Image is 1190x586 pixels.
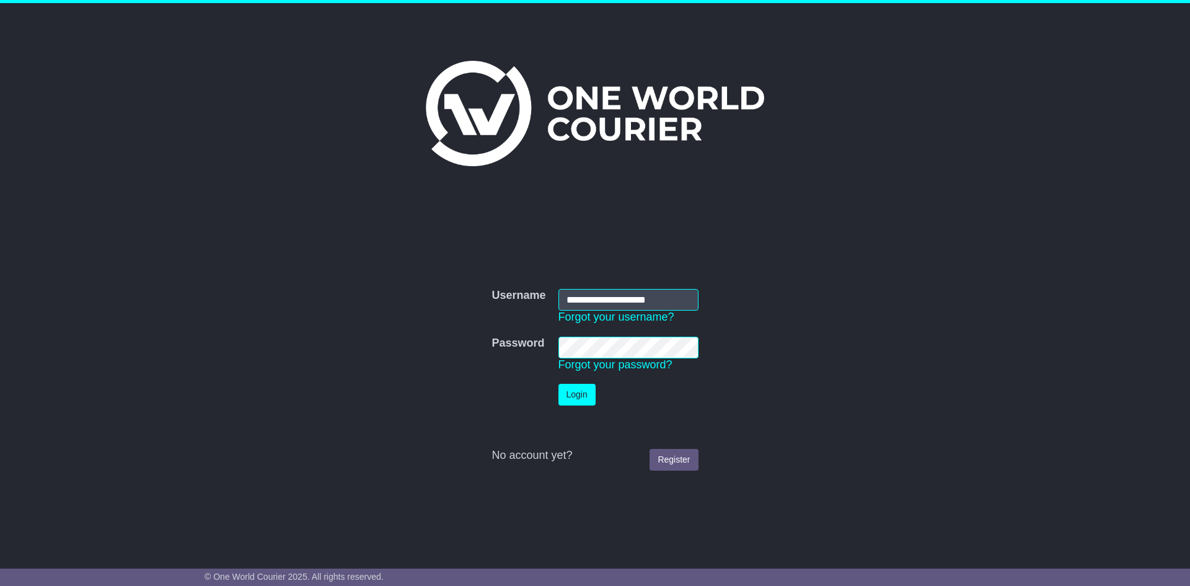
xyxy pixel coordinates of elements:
div: No account yet? [491,449,698,463]
label: Username [491,289,545,303]
a: Forgot your username? [558,311,674,323]
a: Forgot your password? [558,358,672,371]
button: Login [558,384,596,406]
a: Register [650,449,698,471]
label: Password [491,337,544,350]
img: One World [426,61,764,166]
span: © One World Courier 2025. All rights reserved. [205,572,384,582]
